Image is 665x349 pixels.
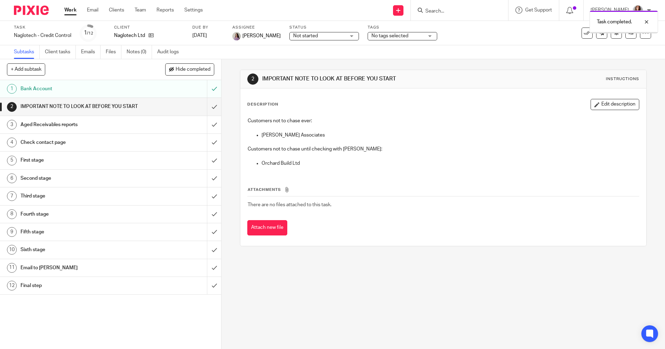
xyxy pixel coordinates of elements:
[184,7,203,14] a: Settings
[232,25,281,30] label: Assignee
[248,146,639,153] p: Customers not to chase until checking with [PERSON_NAME]:
[192,25,224,30] label: Due by
[7,245,17,255] div: 10
[7,281,17,290] div: 12
[45,45,76,59] a: Client tasks
[21,209,140,219] h1: Fourth stage
[632,5,643,16] img: IMG_0011.jpg
[7,156,17,165] div: 5
[21,84,140,94] h1: Bank Account
[248,188,281,192] span: Attachments
[247,102,278,107] p: Description
[14,45,40,59] a: Subtasks
[247,220,287,236] button: Attach new file
[7,209,17,219] div: 8
[127,45,152,59] a: Notes (0)
[242,32,281,39] span: [PERSON_NAME]
[106,45,121,59] a: Files
[84,29,93,37] div: 1
[7,120,17,130] div: 3
[7,63,45,75] button: + Add subtask
[21,191,140,201] h1: Third stage
[21,155,140,165] h1: First stage
[21,263,140,273] h1: Email to [PERSON_NAME]
[591,99,639,110] button: Edit description
[606,76,639,82] div: Instructions
[21,137,140,148] h1: Check contact page
[87,7,98,14] a: Email
[7,138,17,147] div: 4
[262,160,639,167] p: Orchard Build Ltd
[14,25,71,30] label: Task
[7,102,17,112] div: 2
[7,84,17,94] div: 1
[165,63,214,75] button: Hide completed
[262,132,639,139] p: [PERSON_NAME] Associates
[21,173,140,184] h1: Second stage
[87,31,93,35] small: /12
[135,7,146,14] a: Team
[14,6,49,15] img: Pixie
[7,173,17,183] div: 6
[81,45,101,59] a: Emails
[248,117,639,124] p: Customers not to chase ever:
[7,191,17,201] div: 7
[14,32,71,39] div: Naglotech - Credit Control
[192,33,207,38] span: [DATE]
[21,101,140,112] h1: IMPORTANT NOTE TO LOOK AT BEFORE YOU START
[597,18,632,25] p: Task completed.
[7,263,17,273] div: 11
[247,73,258,85] div: 2
[293,33,318,38] span: Not started
[21,119,140,130] h1: Aged Receivables reports
[371,33,408,38] span: No tags selected
[109,7,124,14] a: Clients
[157,7,174,14] a: Reports
[21,245,140,255] h1: Sixth stage
[262,75,458,83] h1: IMPORTANT NOTE TO LOOK AT BEFORE YOU START
[289,25,359,30] label: Status
[114,32,145,39] p: Naglotech Ltd
[176,67,210,72] span: Hide completed
[157,45,184,59] a: Audit logs
[21,280,140,291] h1: Final step
[248,202,331,207] span: There are no files attached to this task.
[7,227,17,237] div: 9
[232,32,241,40] img: Olivia.jpg
[64,7,77,14] a: Work
[114,25,184,30] label: Client
[21,227,140,237] h1: Fifth stage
